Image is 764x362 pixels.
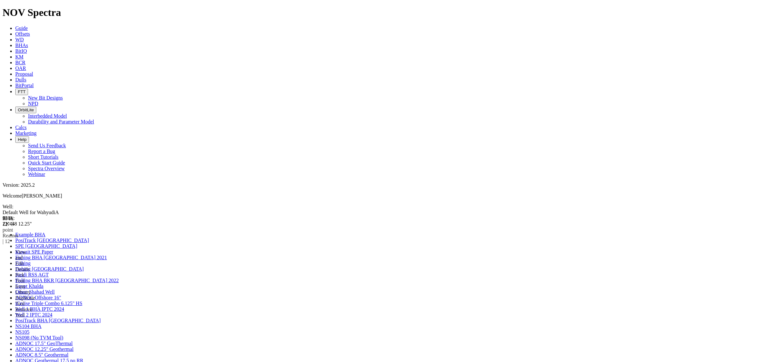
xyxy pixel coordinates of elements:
a: Fishing BHA BKR [GEOGRAPHIC_DATA] 2022 [15,278,119,283]
div: Version: 2025.2 [3,182,761,188]
a: Well 1 BHA IPTC 2024 [15,306,64,312]
a: Offsets [15,31,30,37]
a: | 12" 3-point Reamer | 12 [3,216,18,244]
a: Calcs [15,125,27,130]
a: BHAs [15,43,28,48]
a: Quick Start Guide [28,160,65,165]
a: PosiTrack BHA [GEOGRAPHIC_DATA] [15,318,101,323]
a: ADNOC 8.5" Geothermal [15,352,68,358]
a: PosiTrack [GEOGRAPHIC_DATA] [15,238,89,243]
a: Guide [15,25,28,31]
a: Oman Shahad Well [15,289,55,295]
a: Duplicate Tool [15,295,35,306]
a: KM [15,54,24,59]
a: Interbedded Model [28,113,67,119]
a: Proposal [15,71,33,77]
a: NPD [28,101,38,106]
a: Pick Tool from Library [15,272,31,295]
span: [PERSON_NAME] [22,193,62,198]
a: View and Edit Details [15,249,30,272]
a: Marketing [15,130,37,136]
span: Help [18,137,26,142]
button: FTT [15,88,28,95]
a: BitIQ [15,48,27,54]
a: iCruise Triple Combo 6.125" HS [15,301,82,306]
a: Webinar [28,171,45,177]
a: Dulls [15,77,26,82]
a: Saudi RSS AGT [15,272,49,277]
button: OrbitLite [15,107,36,113]
a: Remove Tool [15,307,32,318]
a: ADNOC 12.25" Geothermal [15,346,74,352]
a: SPE [GEOGRAPHIC_DATA] [15,243,77,249]
a: Fishing BHA [GEOGRAPHIC_DATA] 2021 [15,255,107,260]
span: FTT [18,89,25,94]
span: Well: [3,204,761,215]
a: NS105 [15,329,29,335]
a: Report a Bug [28,149,55,154]
p: Welcome [3,193,761,199]
a: Fishing [GEOGRAPHIC_DATA] [15,266,84,272]
h1: NOV Spectra [3,7,761,18]
a: Egypt Khalda [15,283,43,289]
span: OrbitLite [18,108,34,112]
a: Fishing [15,261,31,266]
a: Durability and Parameter Model [28,119,94,124]
a: BitPortal [15,83,34,88]
a: BCR [15,60,25,65]
a: New Bit Designs [28,95,63,101]
a: NS104 BHA [15,324,41,329]
a: Spectra Overview [28,166,65,171]
b: 93 ft [3,216,12,221]
a: ADNOC Offshore 16" [15,295,61,300]
a: Send Us Feedback [28,143,66,148]
span: Default Well for WahyudiA [3,210,59,215]
a: Short Tutorials [28,154,59,160]
a: OAR [15,66,26,71]
a: Example BHA [15,232,46,237]
a: NS098 (No TVM Tool) [15,335,63,340]
a: ADNOC 17.5" GeoThermal [15,341,73,346]
a: Kuwait SPE Paper [15,249,53,254]
button: Help [15,136,29,143]
a: Well 2 IPTC 2024 [15,312,52,317]
a: WD [15,37,24,42]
